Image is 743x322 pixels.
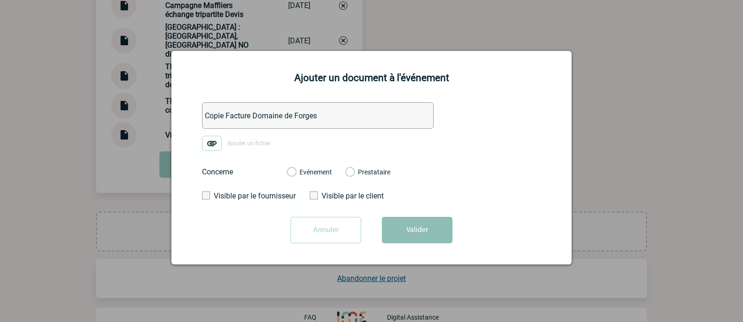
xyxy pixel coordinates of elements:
[310,191,397,200] label: Visible par le client
[287,168,296,177] label: Evénement
[202,191,289,200] label: Visible par le fournisseur
[183,72,560,83] h2: Ajouter un document à l'événement
[291,217,361,243] input: Annuler
[227,140,271,147] span: Ajouter un fichier
[382,217,452,243] button: Valider
[202,102,434,129] input: Désignation
[202,167,277,176] label: Concerne
[345,168,354,177] label: Prestataire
